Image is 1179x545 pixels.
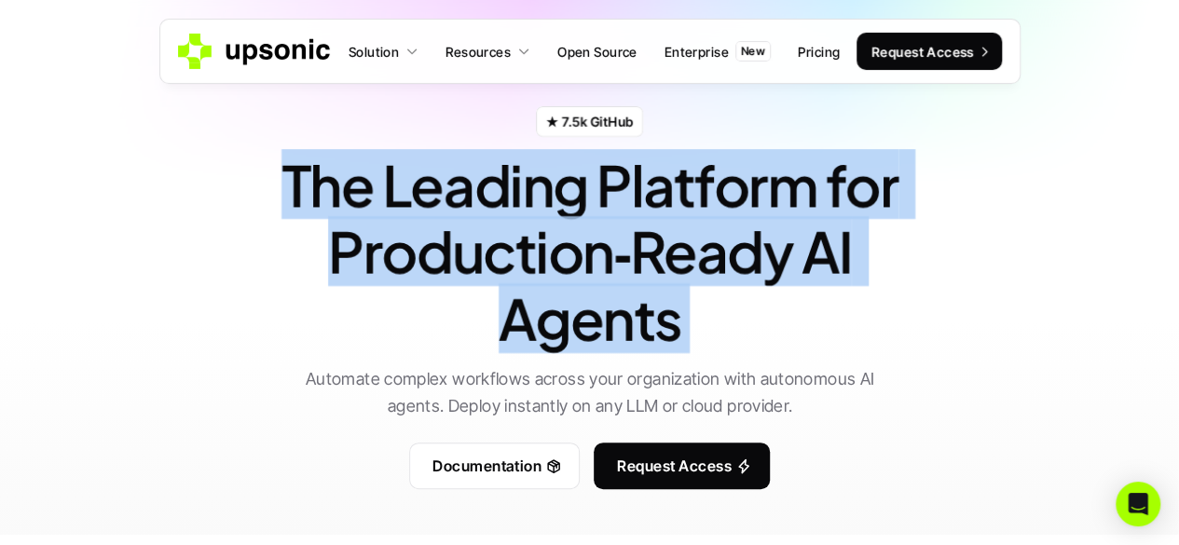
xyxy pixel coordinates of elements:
a: Documentation [409,443,580,489]
p: Enterprise [665,42,729,61]
p: New [741,45,765,58]
p: Resources [446,42,511,61]
p: ★ 7.5k GitHub [546,112,633,131]
div: Open Intercom Messenger [1116,482,1160,526]
p: Automate complex workflows across your organization with autonomous AI agents. Deploy instantly o... [287,366,893,420]
p: Request Access [617,453,732,480]
a: Open Source [546,34,649,68]
a: Request Access [594,443,770,489]
p: Pricing [798,42,840,61]
h1: The Leading Platform for Production‑Ready AI Agents [264,151,916,352]
p: Documentation [432,453,542,480]
p: Solution [349,42,399,61]
p: Request Access [871,42,974,61]
a: Pricing [787,34,851,68]
a: Request Access [857,33,1002,70]
a: EnterpriseNew [653,34,783,68]
p: Open Source [557,42,637,61]
a: Solution [337,34,430,68]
